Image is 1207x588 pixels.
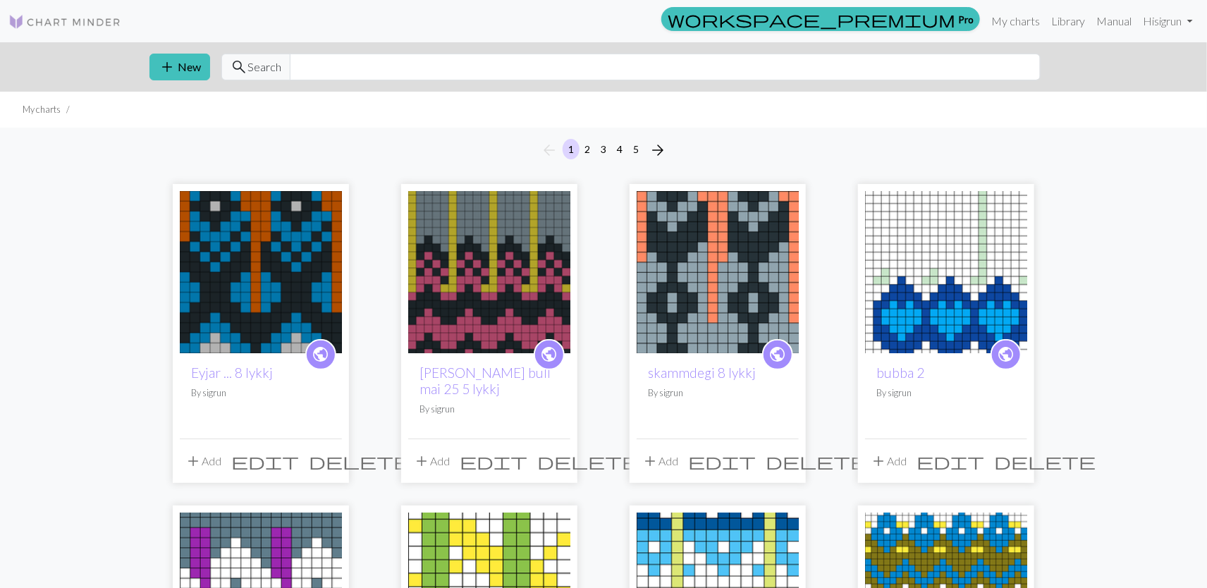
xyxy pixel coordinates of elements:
span: edit [460,451,527,471]
span: add [642,451,658,471]
span: add [185,451,202,471]
nav: Page navigation [535,139,672,161]
a: Hisigrun [1138,7,1199,35]
a: Pro [661,7,980,31]
span: delete [766,451,867,471]
a: Eyjar ... 8 lykkj [180,264,342,277]
span: edit [917,451,984,471]
img: bubba 2 [865,191,1027,353]
i: public [541,341,558,369]
span: arrow_forward [649,140,666,160]
button: Add [408,448,455,474]
span: delete [994,451,1096,471]
button: Delete [989,448,1101,474]
i: Edit [231,453,299,470]
span: add [413,451,430,471]
button: Add [180,448,226,474]
button: 4 [611,139,628,159]
a: public [534,339,565,370]
span: public [541,343,558,365]
a: public [762,339,793,370]
button: Edit [455,448,532,474]
a: Eyjar ... 8 lykkj [191,365,273,381]
span: Search [247,59,281,75]
a: skammdegi 8 lykkj [648,365,756,381]
span: public [769,343,787,365]
span: delete [537,451,639,471]
button: Next [644,139,672,161]
button: Edit [912,448,989,474]
span: add [159,57,176,77]
p: By sigrun [876,386,1016,400]
a: public [991,339,1022,370]
button: New [149,54,210,80]
a: [PERSON_NAME] bull mai 25 5 lykkj [419,365,551,397]
span: edit [231,451,299,471]
a: public [305,339,336,370]
button: Edit [683,448,761,474]
p: By sigrun [648,386,788,400]
a: bubba 2 [865,264,1027,277]
button: Add [637,448,683,474]
li: My charts [23,103,61,116]
button: Edit [226,448,304,474]
span: workspace_premium [668,9,955,29]
i: public [312,341,330,369]
button: 5 [627,139,644,159]
a: bubba 2 [876,365,924,381]
i: Next [649,142,666,159]
span: public [312,343,330,365]
i: Edit [917,453,984,470]
i: public [998,341,1015,369]
span: public [998,343,1015,365]
i: public [769,341,787,369]
span: delete [309,451,410,471]
i: Edit [460,453,527,470]
img: skammdegi 8 lykkj [637,191,799,353]
button: Delete [761,448,872,474]
i: Edit [688,453,756,470]
span: search [231,57,247,77]
span: add [870,451,887,471]
button: 1 [563,139,580,159]
p: By sigrun [191,386,331,400]
a: Manual [1091,7,1138,35]
button: Delete [532,448,644,474]
button: Add [865,448,912,474]
button: 3 [595,139,612,159]
img: Eyjar ... 8 lykkj [180,191,342,353]
img: Logo [8,13,121,30]
button: Delete [304,448,415,474]
p: By sigrun [419,403,559,416]
a: Library [1046,7,1091,35]
span: edit [688,451,756,471]
button: 2 [579,139,596,159]
a: skammdegi 8 lykkj [637,264,799,277]
a: flott bull mai 25 5 lykkj [408,264,570,277]
a: My charts [986,7,1046,35]
img: flott bull mai 25 5 lykkj [408,191,570,353]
